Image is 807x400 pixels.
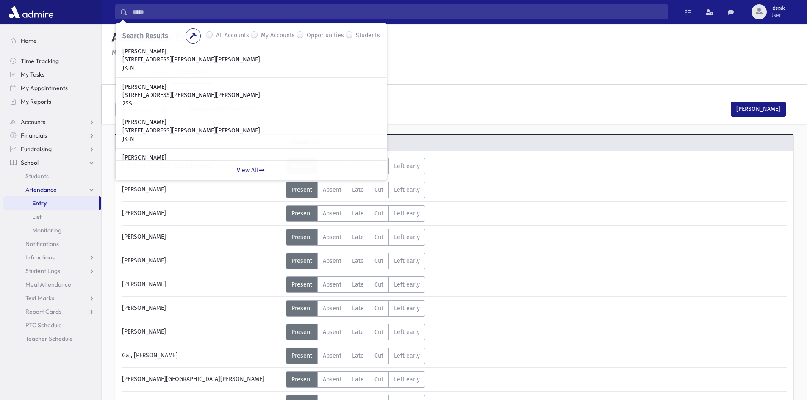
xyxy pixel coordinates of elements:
[291,328,312,336] span: Present
[291,186,312,193] span: Present
[122,91,380,99] p: [STREET_ADDRESS][PERSON_NAME][PERSON_NAME]
[394,328,420,336] span: Left early
[3,318,101,332] a: PTC Schedule
[122,127,380,135] p: [STREET_ADDRESS][PERSON_NAME][PERSON_NAME]
[118,205,286,222] div: [PERSON_NAME]
[394,186,420,193] span: Left early
[352,281,364,288] span: Late
[122,64,380,72] p: JK-N
[291,352,312,359] span: Present
[122,154,380,179] a: [PERSON_NAME] [STREET_ADDRESS][PERSON_NAME][PERSON_NAME] Pre1A-A
[323,186,341,193] span: Absent
[323,328,341,336] span: Absent
[770,5,785,12] span: fdesk
[286,324,425,340] div: AttTypes
[307,31,344,41] label: Opportunities
[374,234,383,241] span: Cut
[25,254,55,261] span: Infractions
[25,240,59,248] span: Notifications
[122,83,380,108] a: [PERSON_NAME] [STREET_ADDRESS][PERSON_NAME][PERSON_NAME] 2SS
[374,210,383,217] span: Cut
[291,234,312,241] span: Present
[3,264,101,278] a: Student Logs
[323,352,341,359] span: Absent
[25,335,73,342] span: Teacher Schedule
[122,135,380,143] p: JK-N
[261,31,295,41] label: My Accounts
[112,49,186,56] u: Missing Attendance History
[3,169,101,183] a: Students
[394,257,420,265] span: Left early
[352,234,364,241] span: Late
[323,210,341,217] span: Absent
[25,308,61,315] span: Report Cards
[291,257,312,265] span: Present
[286,229,425,246] div: AttTypes
[7,3,55,20] img: AdmirePro
[374,305,383,312] span: Cut
[122,47,380,72] a: [PERSON_NAME] [STREET_ADDRESS][PERSON_NAME][PERSON_NAME] JK-N
[3,68,101,81] a: My Tasks
[118,324,286,340] div: [PERSON_NAME]
[352,186,364,193] span: Late
[352,210,364,217] span: Late
[122,47,380,56] p: [PERSON_NAME]
[118,276,286,293] div: [PERSON_NAME]
[286,253,425,269] div: AttTypes
[731,102,786,117] button: [PERSON_NAME]
[286,300,425,317] div: AttTypes
[394,234,420,241] span: Left early
[122,118,380,143] a: [PERSON_NAME] [STREET_ADDRESS][PERSON_NAME][PERSON_NAME] JK-N
[21,132,47,139] span: Financials
[21,118,45,126] span: Accounts
[352,376,364,383] span: Late
[374,257,383,265] span: Cut
[122,118,380,127] p: [PERSON_NAME]
[352,328,364,336] span: Late
[122,83,380,91] p: [PERSON_NAME]
[118,300,286,317] div: [PERSON_NAME]
[25,294,54,302] span: Test Marks
[3,332,101,345] a: Teacher Schedule
[394,210,420,217] span: Left early
[394,163,420,170] span: Left early
[216,31,249,41] label: All Accounts
[352,305,364,312] span: Late
[3,223,101,237] a: Monitoring
[122,154,380,162] p: [PERSON_NAME]
[394,281,420,288] span: Left early
[323,257,341,265] span: Absent
[3,95,101,108] a: My Reports
[115,61,145,84] a: Single
[118,253,286,269] div: [PERSON_NAME]
[3,156,101,169] a: School
[25,186,57,193] span: Attendance
[374,352,383,359] span: Cut
[108,30,203,45] h5: Attendance Entry
[21,84,68,92] span: My Appointments
[115,91,128,100] label: Date
[25,281,71,288] span: Meal Attendance
[3,183,101,196] a: Attendance
[116,160,387,180] a: View All
[32,213,42,221] span: List
[3,115,101,129] a: Accounts
[21,98,51,105] span: My Reports
[291,376,312,383] span: Present
[108,49,186,56] a: Missing Attendance History
[286,276,425,293] div: AttTypes
[21,145,52,153] span: Fundraising
[374,328,383,336] span: Cut
[286,205,425,222] div: AttTypes
[118,371,286,388] div: [PERSON_NAME][GEOGRAPHIC_DATA][PERSON_NAME]
[25,267,60,275] span: Student Logs
[323,376,341,383] span: Absent
[323,234,341,241] span: Absent
[3,210,101,223] a: List
[21,159,39,166] span: School
[118,348,286,364] div: Gal, [PERSON_NAME]
[374,186,383,193] span: Cut
[128,4,668,19] input: Search
[3,54,101,68] a: Time Tracking
[3,196,99,210] a: Entry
